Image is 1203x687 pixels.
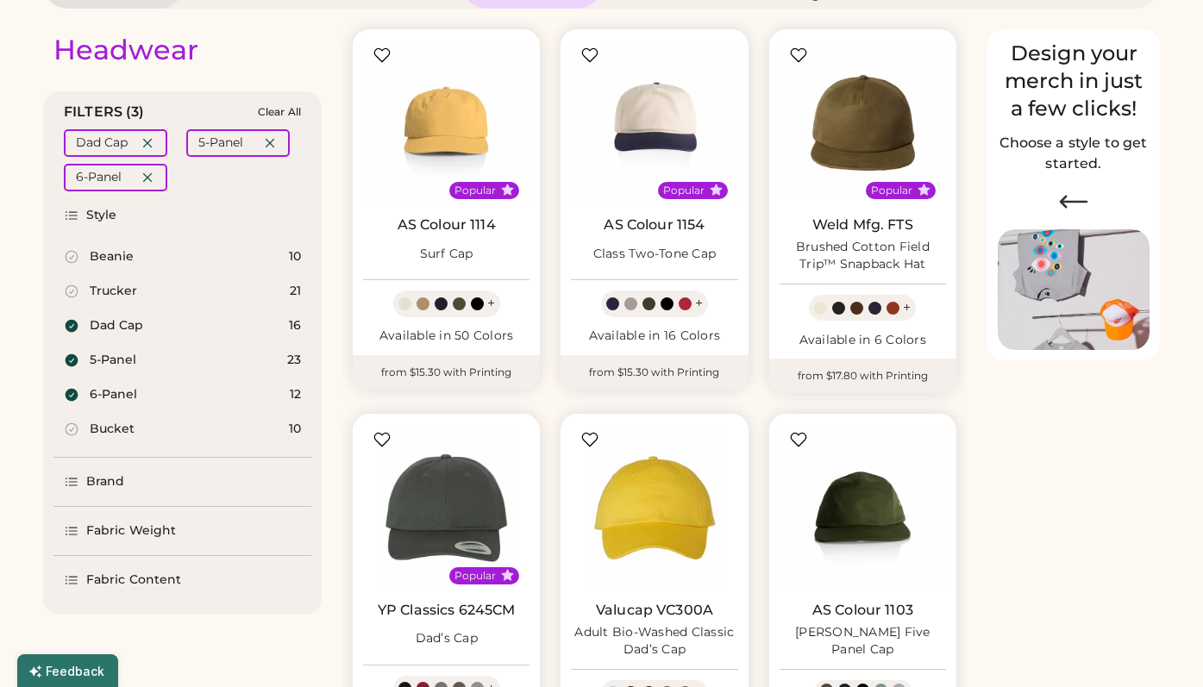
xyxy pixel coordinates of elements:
div: from $15.30 with Printing [353,355,540,390]
img: AS Colour 1154 Class Two-Tone Cap [571,40,737,206]
div: Dad Cap [76,134,128,152]
div: 10 [289,421,301,438]
a: AS Colour 1114 [398,216,496,234]
div: Beanie [90,248,134,265]
div: Headwear [53,33,198,67]
div: + [903,298,911,317]
div: Popular [663,184,705,197]
a: AS Colour 1103 [812,602,913,619]
button: Popular Style [501,569,514,582]
div: Style [86,207,117,224]
button: Popular Style [501,184,514,197]
img: Image of Lisa Congdon Eye Print on T-Shirt and Hat [998,229,1150,351]
div: + [487,294,495,313]
a: Valucap VC300A [596,602,713,619]
a: Weld Mfg. FTS [812,216,913,234]
div: Available in 16 Colors [571,328,737,345]
img: Valucap VC300A Adult Bio-Washed Classic Dad’s Cap [571,424,737,590]
div: 10 [289,248,301,265]
div: 23 [287,352,301,369]
div: 5-Panel [198,134,243,152]
div: Trucker [90,283,137,300]
div: + [695,294,703,313]
a: AS Colour 1154 [604,216,705,234]
div: Brushed Cotton Field Trip™ Snapback Hat [780,239,946,273]
button: Popular Style [710,184,723,197]
div: Surf Cap [420,246,473,263]
div: from $15.30 with Printing [561,355,748,390]
img: Weld Mfg. FTS Brushed Cotton Field Trip™ Snapback Hat [780,40,946,206]
div: Class Two-Tone Cap [593,246,717,263]
div: FILTERS (3) [64,102,145,122]
div: Bucket [90,421,135,438]
img: AS Colour 1114 Surf Cap [363,40,529,206]
div: Available in 6 Colors [780,332,946,349]
div: Popular [871,184,912,197]
div: from $17.80 with Printing [769,359,956,393]
div: 6-Panel [90,386,137,403]
a: YP Classics 6245CM [378,602,516,619]
div: 6-Panel [76,169,122,186]
div: Fabric Content [86,571,181,589]
div: Clear All [258,106,301,118]
div: Available in 50 Colors [363,328,529,345]
h2: Choose a style to get started. [998,133,1150,174]
div: [PERSON_NAME] Five Panel Cap [780,624,946,659]
div: Dad Cap [90,317,143,334]
img: YP Classics 6245CM Dad’s Cap [363,424,529,590]
div: Design your merch in just a few clicks! [998,40,1150,122]
div: 5-Panel [90,352,136,369]
div: Dad’s Cap [416,630,478,647]
div: Popular [454,184,496,197]
div: Brand [86,473,125,490]
div: Adult Bio-Washed Classic Dad’s Cap [571,624,737,659]
div: Fabric Weight [86,522,176,540]
div: Popular [454,569,496,583]
div: 16 [289,317,301,334]
img: AS Colour 1103 Finn Five Panel Cap [780,424,946,590]
div: 12 [290,386,301,403]
button: Popular Style [918,184,930,197]
div: 21 [290,283,301,300]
